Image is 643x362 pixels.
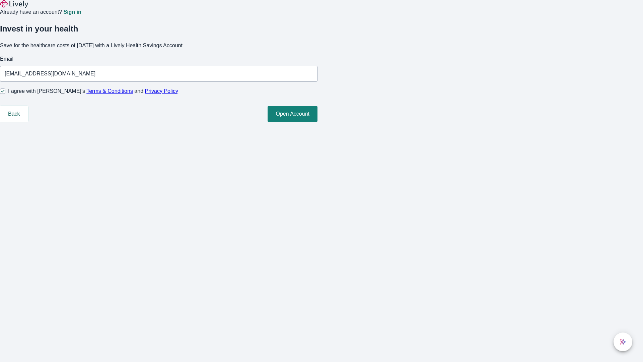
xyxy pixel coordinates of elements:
svg: Lively AI Assistant [620,339,626,345]
a: Sign in [63,9,81,15]
a: Privacy Policy [145,88,178,94]
button: chat [614,333,632,351]
a: Terms & Conditions [86,88,133,94]
button: Open Account [268,106,317,122]
span: I agree with [PERSON_NAME]’s and [8,87,178,95]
